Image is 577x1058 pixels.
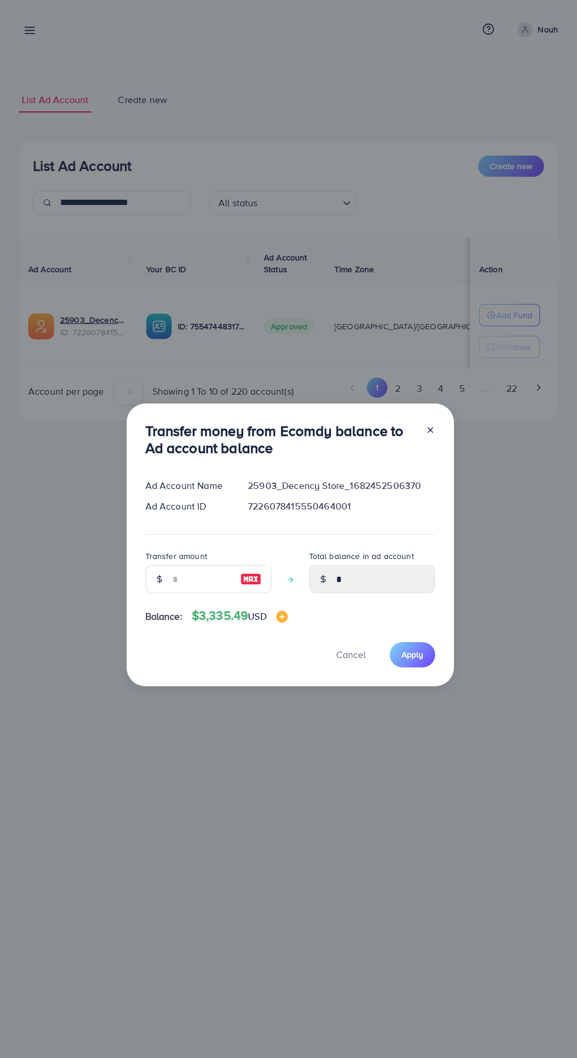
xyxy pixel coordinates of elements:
button: Apply [390,642,435,667]
span: Balance: [145,610,183,623]
span: Cancel [336,648,366,661]
label: Transfer amount [145,550,207,562]
label: Total balance in ad account [309,550,414,562]
span: Apply [402,649,423,660]
div: 25903_Decency Store_1682452506370 [238,479,444,492]
img: image [240,572,261,586]
h4: $3,335.49 [192,609,288,623]
h3: Transfer money from Ecomdy balance to Ad account balance [145,422,416,457]
div: Ad Account ID [136,500,239,513]
div: Ad Account Name [136,479,239,492]
button: Cancel [321,642,380,667]
img: image [276,611,288,623]
div: 7226078415550464001 [238,500,444,513]
span: USD [248,610,266,623]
